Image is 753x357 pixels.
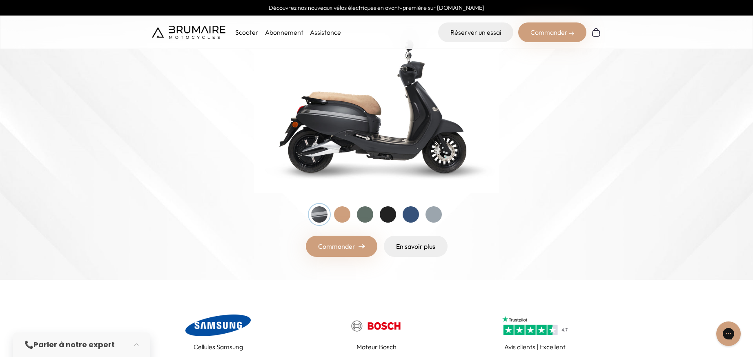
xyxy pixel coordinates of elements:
[518,22,586,42] div: Commander
[310,312,443,352] a: Moteur Bosch
[265,28,303,36] a: Abonnement
[591,27,601,37] img: Panier
[194,342,243,352] p: Cellules Samsung
[438,22,513,42] a: Réserver un essai
[310,28,341,36] a: Assistance
[152,26,225,39] img: Brumaire Motocycles
[306,236,377,257] a: Commander
[712,319,745,349] iframe: Gorgias live chat messenger
[569,31,574,36] img: right-arrow-2.png
[469,312,601,352] a: Avis clients | Excellent
[152,312,284,352] a: Cellules Samsung
[356,342,397,352] p: Moteur Bosch
[359,244,365,249] img: right-arrow.png
[235,27,258,37] p: Scooter
[384,236,448,257] a: En savoir plus
[504,342,566,352] p: Avis clients | Excellent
